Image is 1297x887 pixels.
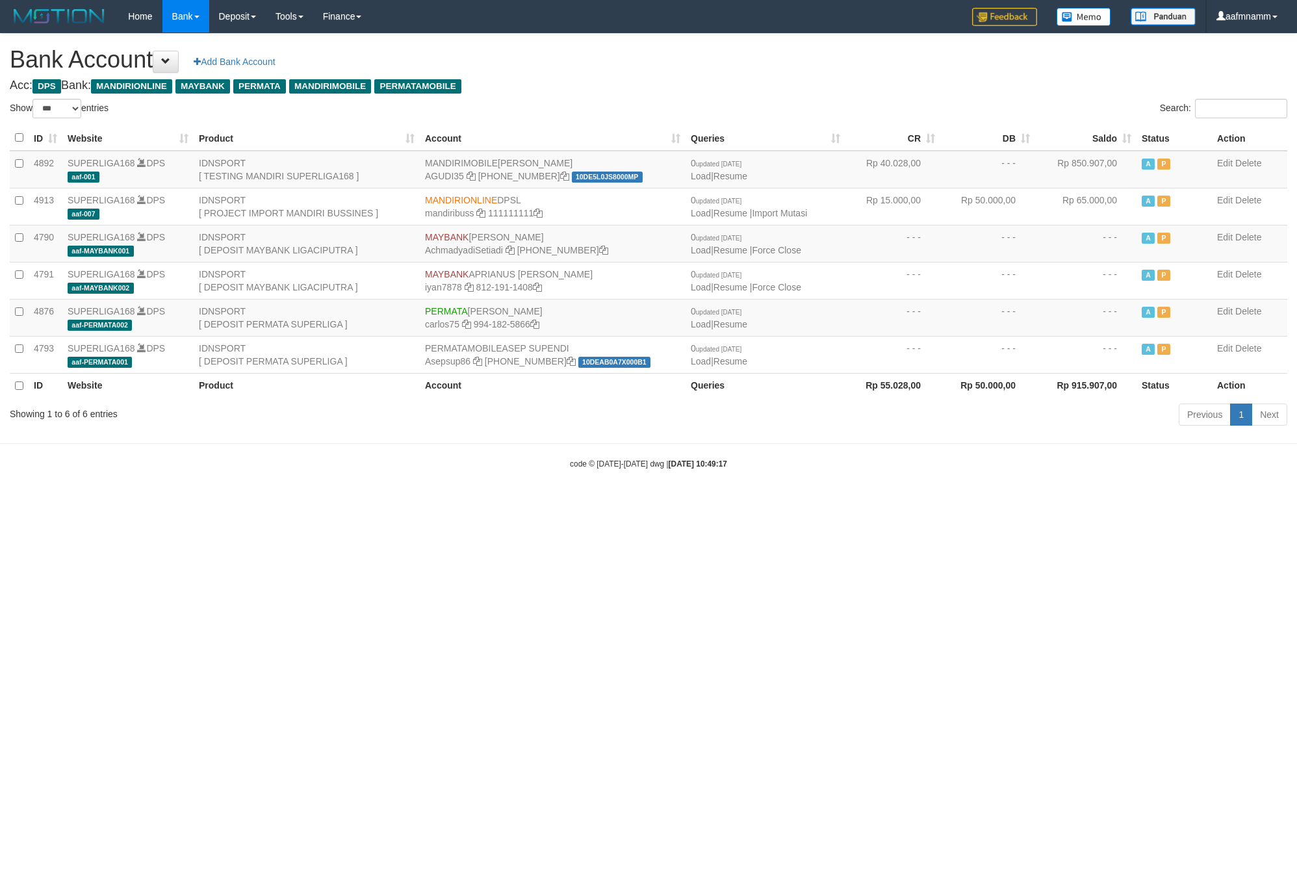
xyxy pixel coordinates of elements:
[62,373,194,398] th: Website
[713,208,747,218] a: Resume
[425,171,464,181] a: AGUDI35
[845,299,940,336] td: - - -
[420,151,686,188] td: [PERSON_NAME] [PHONE_NUMBER]
[1035,336,1136,373] td: - - -
[560,171,569,181] a: Copy 1820013971841 to clipboard
[696,309,741,316] span: updated [DATE]
[696,272,741,279] span: updated [DATE]
[233,79,286,94] span: PERMATA
[420,299,686,336] td: [PERSON_NAME] 994-182-5866
[752,282,801,292] a: Force Close
[940,125,1035,151] th: DB: activate to sort column ascending
[1035,125,1136,151] th: Saldo: activate to sort column ascending
[1217,195,1233,205] a: Edit
[669,459,727,469] strong: [DATE] 10:49:17
[713,282,747,292] a: Resume
[194,225,420,262] td: IDNSPORT [ DEPOSIT MAYBANK LIGACIPUTRA ]
[1035,225,1136,262] td: - - -
[420,262,686,299] td: APRIANUS [PERSON_NAME] 812-191-1408
[972,8,1037,26] img: Feedback.jpg
[32,79,61,94] span: DPS
[567,356,576,366] a: Copy 9942725598 to clipboard
[691,343,741,354] span: 0
[29,299,62,336] td: 4876
[91,79,172,94] span: MANDIRIONLINE
[68,320,132,331] span: aaf-PERMATA002
[68,283,134,294] span: aaf-MAYBANK002
[1142,307,1155,318] span: Active
[940,188,1035,225] td: Rp 50.000,00
[752,208,807,218] a: Import Mutasi
[10,79,1287,92] h4: Acc: Bank:
[29,262,62,299] td: 4791
[1212,373,1287,398] th: Action
[1142,196,1155,207] span: Active
[68,269,135,279] a: SUPERLIGA168
[62,151,194,188] td: DPS
[1160,99,1287,118] label: Search:
[289,79,371,94] span: MANDIRIMOBILE
[940,151,1035,188] td: - - -
[1179,404,1231,426] a: Previous
[1142,270,1155,281] span: Active
[691,208,711,218] a: Load
[1212,125,1287,151] th: Action
[1217,306,1233,316] a: Edit
[752,245,801,255] a: Force Close
[420,373,686,398] th: Account
[29,125,62,151] th: ID: activate to sort column ascending
[194,373,420,398] th: Product
[62,299,194,336] td: DPS
[420,188,686,225] td: DPSL 111111111
[691,232,801,255] span: | |
[194,336,420,373] td: IDNSPORT [ DEPOSIT PERMATA SUPERLIGA ]
[68,195,135,205] a: SUPERLIGA168
[68,172,99,183] span: aaf-001
[1195,99,1287,118] input: Search:
[713,245,747,255] a: Resume
[530,319,539,329] a: Copy 9941825866 to clipboard
[29,188,62,225] td: 4913
[1230,404,1252,426] a: 1
[686,125,845,151] th: Queries: activate to sort column ascending
[1157,307,1170,318] span: Paused
[691,269,801,292] span: | |
[691,195,807,218] span: | |
[425,245,503,255] a: AchmadyadiSetiadi
[696,346,741,353] span: updated [DATE]
[845,151,940,188] td: Rp 40.028,00
[1235,195,1261,205] a: Delete
[420,336,686,373] td: ASEP SUPENDI [PHONE_NUMBER]
[713,171,747,181] a: Resume
[691,356,711,366] a: Load
[62,336,194,373] td: DPS
[1235,158,1261,168] a: Delete
[10,47,1287,73] h1: Bank Account
[1035,299,1136,336] td: - - -
[1157,233,1170,244] span: Paused
[473,356,482,366] a: Copy Asepsup86 to clipboard
[68,357,132,368] span: aaf-PERMATA001
[691,282,711,292] a: Load
[845,262,940,299] td: - - -
[845,188,940,225] td: Rp 15.000,00
[29,225,62,262] td: 4790
[1142,233,1155,244] span: Active
[691,306,747,329] span: |
[467,171,476,181] a: Copy AGUDI35 to clipboard
[420,125,686,151] th: Account: activate to sort column ascending
[691,319,711,329] a: Load
[845,125,940,151] th: CR: activate to sort column ascending
[68,158,135,168] a: SUPERLIGA168
[68,209,99,220] span: aaf-007
[691,158,741,168] span: 0
[940,373,1035,398] th: Rp 50.000,00
[194,262,420,299] td: IDNSPORT [ DEPOSIT MAYBANK LIGACIPUTRA ]
[691,158,747,181] span: |
[68,343,135,354] a: SUPERLIGA168
[425,343,502,354] span: PERMATAMOBILE
[1142,159,1155,170] span: Active
[194,299,420,336] td: IDNSPORT [ DEPOSIT PERMATA SUPERLIGA ]
[691,195,741,205] span: 0
[691,245,711,255] a: Load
